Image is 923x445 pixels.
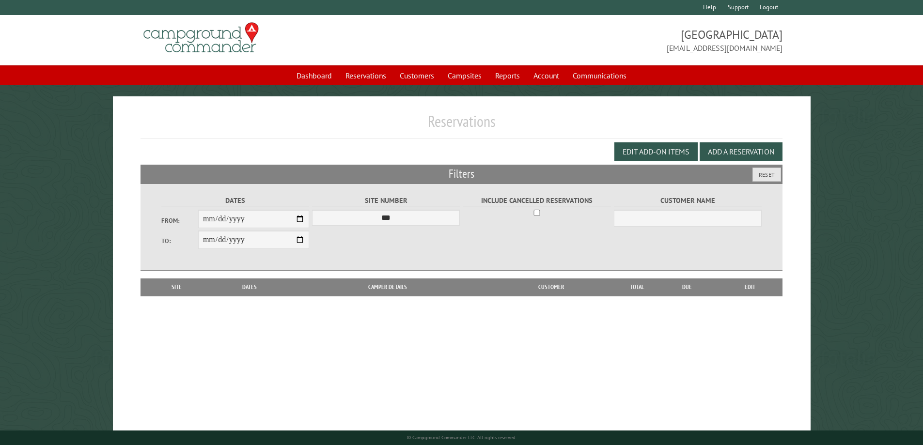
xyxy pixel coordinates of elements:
label: Include Cancelled Reservations [463,195,611,206]
a: Dashboard [291,66,338,85]
th: Camper Details [291,278,484,296]
h2: Filters [141,165,783,183]
a: Reports [489,66,526,85]
a: Customers [394,66,440,85]
label: Dates [161,195,309,206]
th: Customer [484,278,618,296]
th: Site [145,278,208,296]
th: Edit [718,278,783,296]
small: © Campground Commander LLC. All rights reserved. [407,434,516,441]
th: Dates [208,278,291,296]
th: Total [618,278,657,296]
img: Campground Commander [141,19,262,57]
a: Reservations [340,66,392,85]
a: Account [528,66,565,85]
th: Due [657,278,718,296]
a: Communications [567,66,632,85]
label: To: [161,236,198,246]
label: Customer Name [614,195,762,206]
span: [GEOGRAPHIC_DATA] [EMAIL_ADDRESS][DOMAIN_NAME] [462,27,783,54]
button: Edit Add-on Items [614,142,698,161]
h1: Reservations [141,112,783,138]
button: Add a Reservation [700,142,782,161]
button: Reset [752,168,781,182]
label: From: [161,216,198,225]
label: Site Number [312,195,460,206]
a: Campsites [442,66,487,85]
